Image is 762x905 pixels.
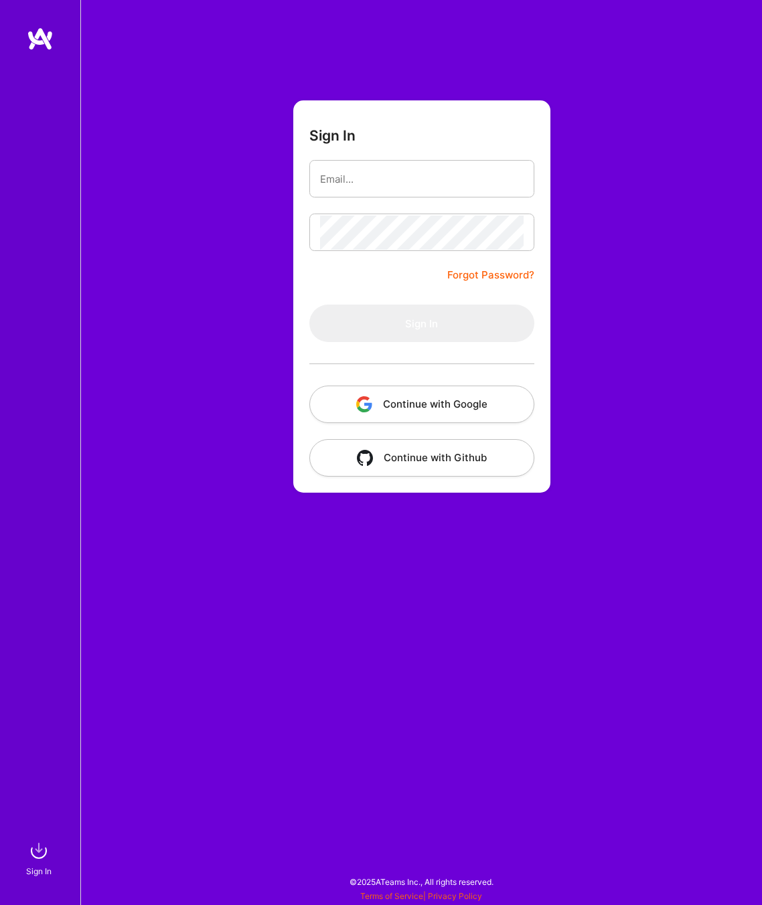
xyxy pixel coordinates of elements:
a: Forgot Password? [447,267,534,283]
img: icon [356,396,372,412]
button: Sign In [309,305,534,342]
span: | [360,891,482,901]
div: Sign In [26,864,52,878]
img: icon [357,450,373,466]
a: sign inSign In [28,837,52,878]
button: Continue with Google [309,386,534,423]
button: Continue with Github [309,439,534,477]
input: Email... [320,162,524,196]
a: Terms of Service [360,891,423,901]
img: logo [27,27,54,51]
div: © 2025 ATeams Inc., All rights reserved. [80,865,762,898]
h3: Sign In [309,127,356,144]
img: sign in [25,837,52,864]
a: Privacy Policy [428,891,482,901]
